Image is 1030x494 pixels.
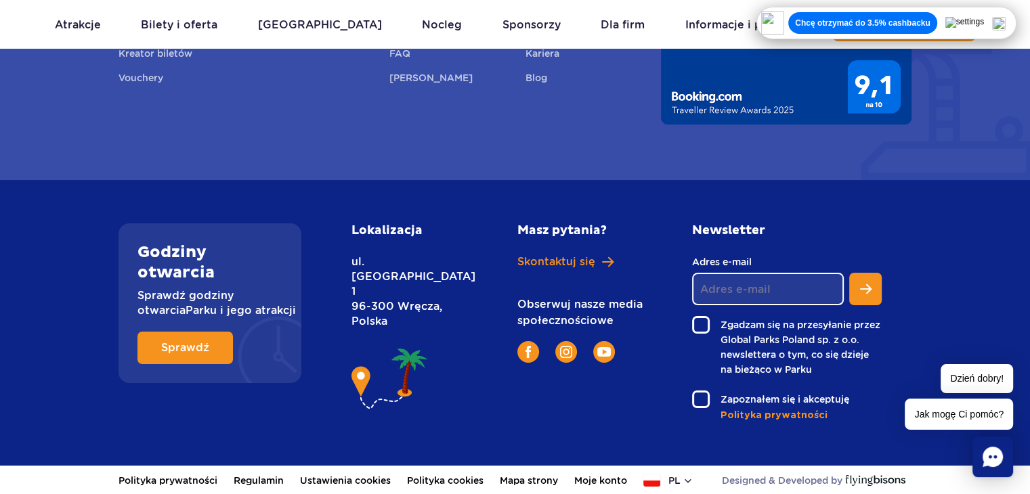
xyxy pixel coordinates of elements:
[258,9,382,41] a: [GEOGRAPHIC_DATA]
[692,390,882,408] label: Zapoznałem się i akceptuję
[119,46,192,65] a: Kreator biletów
[692,254,844,269] label: Adres e-mail
[389,46,410,65] a: FAQ
[941,364,1013,393] span: Dzień dobry!
[525,70,547,89] a: Blog
[525,346,531,358] img: Facebook
[849,273,882,305] button: Zapisz się do newslettera
[692,223,882,238] h2: Newsletter
[597,347,611,357] img: YouTube
[721,409,828,422] span: Polityka prywatności
[351,254,456,329] p: ul. [GEOGRAPHIC_DATA] 1 96-300 Wręcza, Polska
[422,9,462,41] a: Nocleg
[517,254,595,269] span: Skontaktuj się
[137,288,282,318] p: Sprawdź godziny otwarcia Parku i jego atrakcji
[721,408,882,422] a: Polityka prywatności
[692,273,844,305] input: Adres e-mail
[517,223,649,238] h2: Masz pytania?
[692,316,882,377] label: Zgadzam się na przesyłanie przez Global Parks Poland sp. z o.o. newslettera o tym, co się dzieje ...
[643,474,693,487] button: pl
[119,70,163,89] a: Vouchery
[137,332,233,364] a: Sprawdź
[351,223,456,238] h2: Lokalizacja
[722,474,842,487] span: Designed & Developed by
[55,9,101,41] a: Atrakcje
[161,342,209,353] span: Sprawdź
[525,46,559,65] a: Kariera
[389,70,473,89] a: [PERSON_NAME]
[972,436,1013,477] div: Chat
[517,296,649,329] p: Obserwuj nasze media społecznościowe
[137,242,282,283] h2: Godziny otwarcia
[502,9,561,41] a: Sponsorzy
[845,475,905,486] img: Flying Bisons
[685,9,793,41] a: Informacje i pomoc
[601,9,645,41] a: Dla firm
[560,346,572,358] img: Instagram
[905,399,1013,430] span: Jak mogę Ci pomóc?
[141,9,217,41] a: Bilety i oferta
[517,254,649,269] a: Skontaktuj się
